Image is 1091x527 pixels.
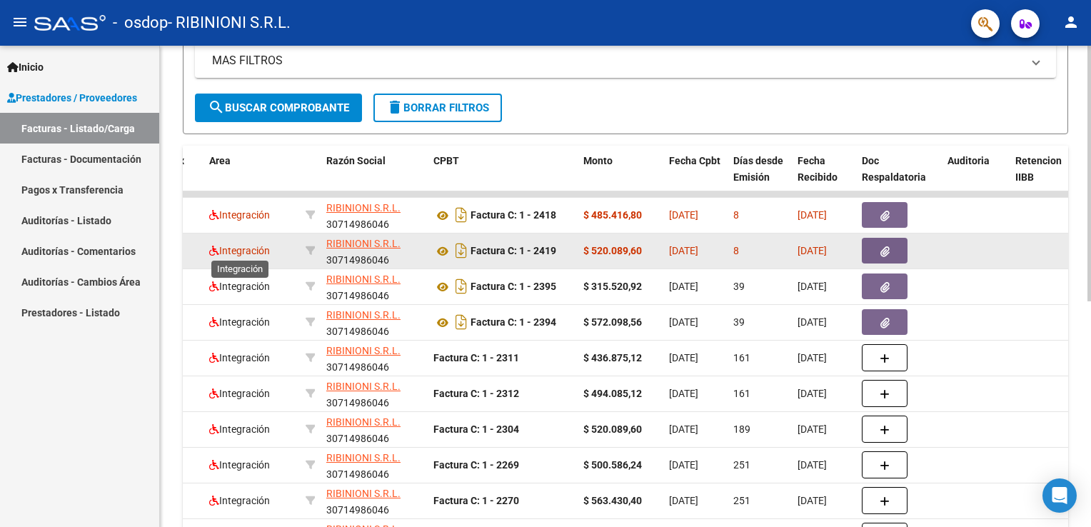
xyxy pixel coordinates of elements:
[733,155,783,183] span: Días desde Emisión
[798,245,827,256] span: [DATE]
[326,486,422,516] div: 30714986046
[669,388,698,399] span: [DATE]
[669,245,698,256] span: [DATE]
[471,246,556,257] strong: Factura C: 1 - 2419
[452,311,471,333] i: Descargar documento
[733,423,750,435] span: 189
[209,388,270,399] span: Integración
[326,345,401,356] span: RIBINIONI S.R.L.
[209,281,270,292] span: Integración
[798,352,827,363] span: [DATE]
[452,204,471,226] i: Descargar documento
[452,239,471,262] i: Descargar documento
[1062,14,1080,31] mat-icon: person
[326,200,422,230] div: 30714986046
[792,146,856,209] datatable-header-cell: Fecha Recibido
[583,459,642,471] strong: $ 500.586,24
[669,352,698,363] span: [DATE]
[209,155,231,166] span: Area
[728,146,792,209] datatable-header-cell: Días desde Emisión
[1010,146,1067,209] datatable-header-cell: Retencion IIBB
[326,452,401,463] span: RIBINIONI S.R.L.
[209,209,270,221] span: Integración
[733,495,750,506] span: 251
[208,99,225,116] mat-icon: search
[209,459,270,471] span: Integración
[113,7,168,39] span: - osdop
[798,155,838,183] span: Fecha Recibido
[373,94,502,122] button: Borrar Filtros
[433,155,459,166] span: CPBT
[583,495,642,506] strong: $ 563.430,40
[326,381,401,392] span: RIBINIONI S.R.L.
[326,416,401,428] span: RIBINIONI S.R.L.
[212,53,1022,69] mat-panel-title: MAS FILTROS
[583,352,642,363] strong: $ 436.875,12
[733,388,750,399] span: 161
[1015,155,1062,183] span: Retencion IIBB
[798,316,827,328] span: [DATE]
[583,209,642,221] strong: $ 485.416,80
[471,210,556,221] strong: Factura C: 1 - 2418
[386,99,403,116] mat-icon: delete
[326,236,422,266] div: 30714986046
[7,90,137,106] span: Prestadores / Proveedores
[669,209,698,221] span: [DATE]
[733,209,739,221] span: 8
[733,245,739,256] span: 8
[669,423,698,435] span: [DATE]
[583,155,613,166] span: Monto
[733,459,750,471] span: 251
[452,275,471,298] i: Descargar documento
[7,59,44,75] span: Inicio
[195,94,362,122] button: Buscar Comprobante
[733,316,745,328] span: 39
[798,495,827,506] span: [DATE]
[326,378,422,408] div: 30714986046
[203,146,300,209] datatable-header-cell: Area
[209,423,270,435] span: Integración
[209,316,270,328] span: Integración
[168,7,291,39] span: - RIBINIONI S.R.L.
[798,459,827,471] span: [DATE]
[326,271,422,301] div: 30714986046
[326,450,422,480] div: 30714986046
[798,281,827,292] span: [DATE]
[798,423,827,435] span: [DATE]
[326,343,422,373] div: 30714986046
[433,459,519,471] strong: Factura C: 1 - 2269
[326,307,422,337] div: 30714986046
[669,459,698,471] span: [DATE]
[798,388,827,399] span: [DATE]
[326,238,401,249] span: RIBINIONI S.R.L.
[669,281,698,292] span: [DATE]
[195,44,1056,78] mat-expansion-panel-header: MAS FILTROS
[583,245,642,256] strong: $ 520.089,60
[433,423,519,435] strong: Factura C: 1 - 2304
[862,155,926,183] span: Doc Respaldatoria
[583,388,642,399] strong: $ 494.085,12
[583,423,642,435] strong: $ 520.089,60
[326,155,386,166] span: Razón Social
[209,352,270,363] span: Integración
[209,245,270,256] span: Integración
[583,281,642,292] strong: $ 315.520,92
[733,352,750,363] span: 161
[326,202,401,214] span: RIBINIONI S.R.L.
[11,14,29,31] mat-icon: menu
[428,146,578,209] datatable-header-cell: CPBT
[947,155,990,166] span: Auditoria
[669,316,698,328] span: [DATE]
[1042,478,1077,513] div: Open Intercom Messenger
[326,309,401,321] span: RIBINIONI S.R.L.
[321,146,428,209] datatable-header-cell: Razón Social
[669,495,698,506] span: [DATE]
[583,316,642,328] strong: $ 572.098,56
[433,352,519,363] strong: Factura C: 1 - 2311
[856,146,942,209] datatable-header-cell: Doc Respaldatoria
[326,414,422,444] div: 30714986046
[578,146,663,209] datatable-header-cell: Monto
[209,495,270,506] span: Integración
[942,146,1010,209] datatable-header-cell: Auditoria
[471,281,556,293] strong: Factura C: 1 - 2395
